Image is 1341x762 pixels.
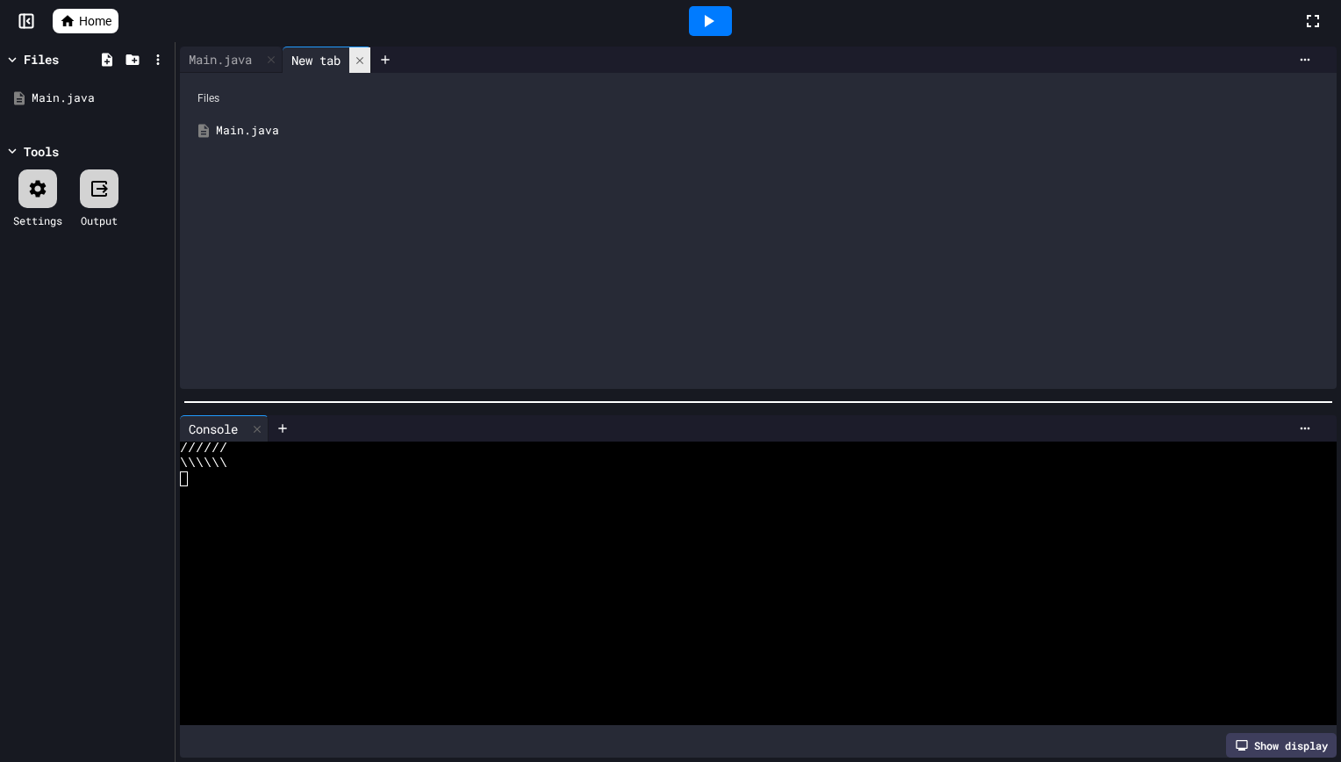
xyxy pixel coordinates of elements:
[180,420,247,438] div: Console
[24,142,59,161] div: Tools
[283,51,349,69] div: New tab
[180,50,261,68] div: Main.java
[180,47,283,73] div: Main.java
[1226,733,1337,758] div: Show display
[180,442,227,456] span: //////
[283,47,371,73] div: New tab
[53,9,118,33] a: Home
[13,212,62,228] div: Settings
[216,122,1326,140] div: Main.java
[79,12,111,30] span: Home
[24,50,59,68] div: Files
[189,82,1328,115] div: Files
[180,415,269,442] div: Console
[81,212,118,228] div: Output
[180,456,227,471] span: \\\\\\
[32,90,169,107] div: Main.java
